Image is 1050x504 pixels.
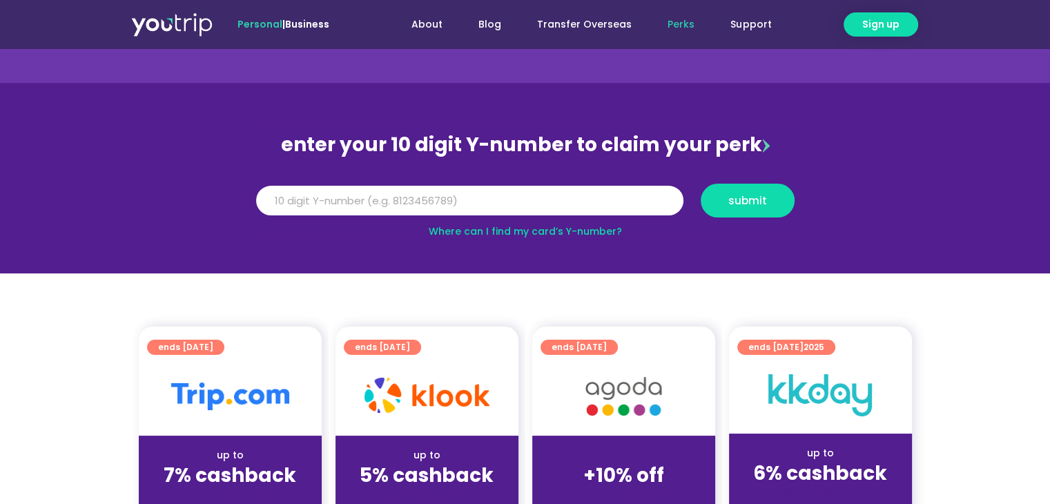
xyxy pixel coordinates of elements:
strong: 6% cashback [753,460,887,487]
a: Blog [460,12,519,37]
a: About [393,12,460,37]
span: 2025 [804,341,824,353]
span: up to [611,448,636,462]
div: (for stays only) [347,488,507,503]
span: Personal [237,17,282,31]
a: Where can I find my card’s Y-number? [429,224,622,238]
span: ends [DATE] [748,340,824,355]
div: (for stays only) [740,486,901,501]
div: up to [740,446,901,461]
span: | [237,17,329,31]
input: 10 digit Y-number (e.g. 8123456789) [256,186,683,216]
div: (for stays only) [543,488,704,503]
strong: 5% cashback [360,462,494,489]
span: Sign up [862,17,900,32]
span: ends [DATE] [158,340,213,355]
button: submit [701,184,795,217]
a: ends [DATE]2025 [737,340,835,355]
span: ends [DATE] [355,340,410,355]
a: Perks [650,12,712,37]
a: Business [285,17,329,31]
div: (for stays only) [150,488,311,503]
a: Transfer Overseas [519,12,650,37]
form: Y Number [256,184,795,228]
a: ends [DATE] [541,340,618,355]
strong: 7% cashback [164,462,296,489]
strong: +10% off [583,462,664,489]
a: Support [712,12,789,37]
span: ends [DATE] [552,340,607,355]
div: up to [150,448,311,463]
div: enter your 10 digit Y-number to claim your perk [249,127,801,163]
nav: Menu [367,12,789,37]
div: up to [347,448,507,463]
a: ends [DATE] [344,340,421,355]
a: Sign up [844,12,918,37]
a: ends [DATE] [147,340,224,355]
span: submit [728,195,767,206]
